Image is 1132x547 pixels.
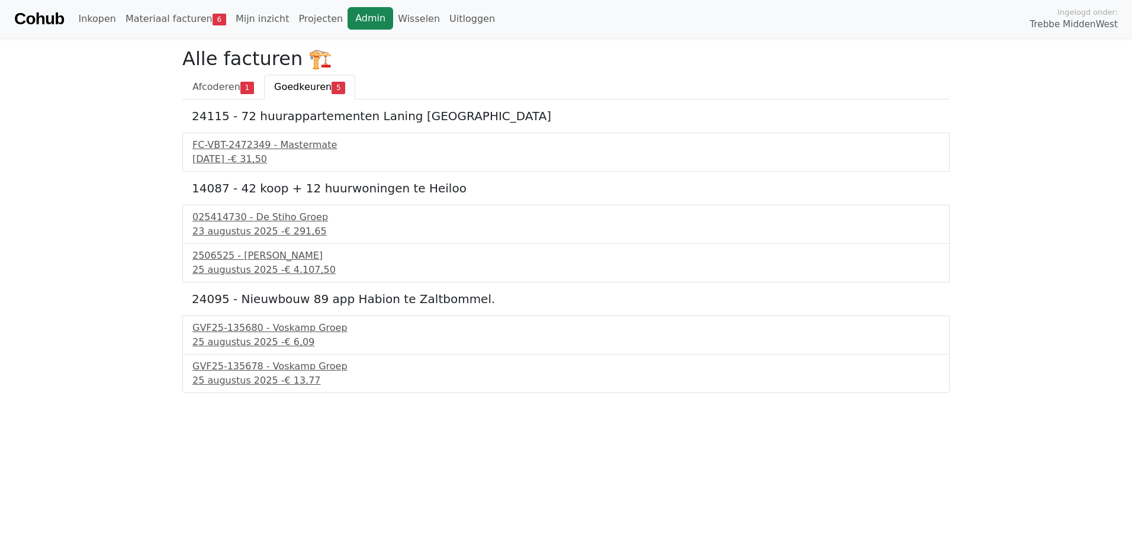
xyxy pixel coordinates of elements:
[284,375,320,386] span: € 13,77
[192,138,940,166] a: FC-VBT-2472349 - Mastermate[DATE] -€ 31,50
[240,82,254,94] span: 1
[284,226,326,237] span: € 291,65
[14,5,64,33] a: Cohub
[192,359,940,388] a: GVF25-135678 - Voskamp Groep25 augustus 2025 -€ 13,77
[73,7,120,31] a: Inkopen
[284,264,336,275] span: € 4.107,50
[1030,18,1118,31] span: Trebbe MiddenWest
[192,210,940,239] a: 025414730 - De Stiho Groep23 augustus 2025 -€ 291,65
[284,336,314,347] span: € 6,09
[231,153,267,165] span: € 31,50
[294,7,348,31] a: Projecten
[393,7,445,31] a: Wisselen
[192,138,940,152] div: FC-VBT-2472349 - Mastermate
[332,82,345,94] span: 5
[192,292,940,306] h5: 24095 - Nieuwbouw 89 app Habion te Zaltbommel.
[192,321,940,335] div: GVF25-135680 - Voskamp Groep
[192,263,940,277] div: 25 augustus 2025 -
[192,249,940,277] a: 2506525 - [PERSON_NAME]25 augustus 2025 -€ 4.107,50
[192,181,940,195] h5: 14087 - 42 koop + 12 huurwoningen te Heiloo
[1057,7,1118,18] span: Ingelogd onder:
[182,75,264,99] a: Afcoderen1
[445,7,500,31] a: Uitloggen
[192,210,940,224] div: 025414730 - De Stiho Groep
[192,249,940,263] div: 2506525 - [PERSON_NAME]
[192,335,940,349] div: 25 augustus 2025 -
[192,359,940,374] div: GVF25-135678 - Voskamp Groep
[182,47,950,70] h2: Alle facturen 🏗️
[192,81,240,92] span: Afcoderen
[192,224,940,239] div: 23 augustus 2025 -
[264,75,355,99] a: Goedkeuren5
[192,374,940,388] div: 25 augustus 2025 -
[192,321,940,349] a: GVF25-135680 - Voskamp Groep25 augustus 2025 -€ 6,09
[192,152,940,166] div: [DATE] -
[231,7,294,31] a: Mijn inzicht
[348,7,393,30] a: Admin
[192,109,940,123] h5: 24115 - 72 huurappartementen Laning [GEOGRAPHIC_DATA]
[274,81,332,92] span: Goedkeuren
[121,7,231,31] a: Materiaal facturen6
[213,14,226,25] span: 6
